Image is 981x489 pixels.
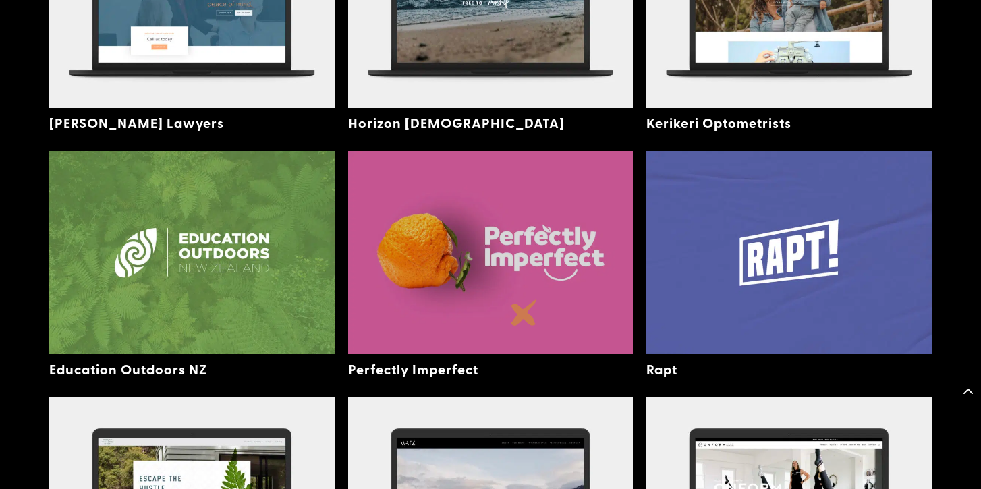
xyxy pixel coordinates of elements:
[646,359,677,378] a: Rapt
[348,151,634,354] img: Perfectly Imperfect
[348,359,478,378] a: Perfectly Imperfect
[646,113,791,132] a: Kerikeri Optometrists
[348,113,565,132] a: Horizon [DEMOGRAPHIC_DATA]
[49,359,207,378] a: Education Outdoors NZ
[49,151,335,354] img: Education Outdoors NZ
[646,151,932,354] img: Rapt
[49,113,224,132] a: [PERSON_NAME] Lawyers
